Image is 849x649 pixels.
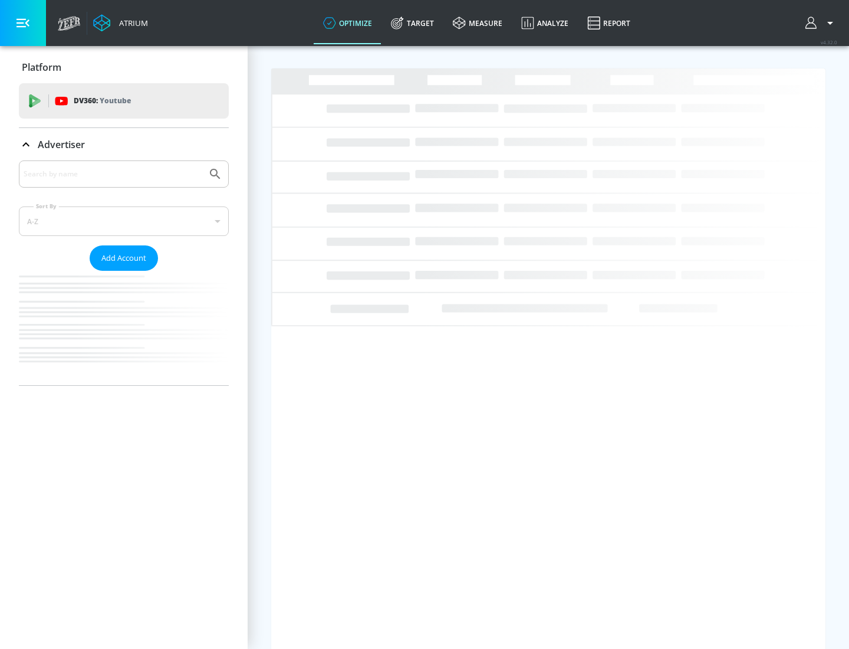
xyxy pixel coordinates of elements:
[19,128,229,161] div: Advertiser
[19,51,229,84] div: Platform
[38,138,85,151] p: Advertiser
[381,2,443,44] a: Target
[512,2,578,44] a: Analyze
[100,94,131,107] p: Youtube
[101,251,146,265] span: Add Account
[19,83,229,119] div: DV360: Youtube
[90,245,158,271] button: Add Account
[22,61,61,74] p: Platform
[578,2,640,44] a: Report
[19,206,229,236] div: A-Z
[821,39,837,45] span: v 4.32.0
[314,2,381,44] a: optimize
[24,166,202,182] input: Search by name
[93,14,148,32] a: Atrium
[19,271,229,385] nav: list of Advertiser
[34,202,59,210] label: Sort By
[74,94,131,107] p: DV360:
[114,18,148,28] div: Atrium
[19,160,229,385] div: Advertiser
[443,2,512,44] a: measure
